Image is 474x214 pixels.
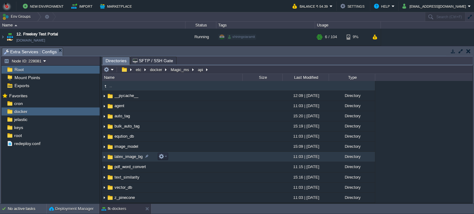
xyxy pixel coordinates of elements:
a: Exports [13,83,30,88]
div: 11:03 | [DATE] [282,193,329,202]
img: AMDAwAAAACH5BAEAAAAALAAAAAABAAEAAAICRAEAOw== [102,203,107,212]
button: Balance ₹-54.39 [293,2,330,10]
span: docker [13,109,28,114]
img: AMDAwAAAACH5BAEAAAAALAAAAAABAAEAAAICRAEAOw== [102,142,107,151]
div: No active tasks [8,204,46,214]
img: AMDAwAAAACH5BAEAAAAALAAAAAABAAEAAAICRAEAOw== [107,123,114,130]
span: Mount Points [13,75,41,80]
img: AMDAwAAAACH5BAEAAAAALAAAAAABAAEAAAICRAEAOw== [6,46,14,62]
button: Magic_ms [170,67,191,72]
div: Size [243,74,282,81]
img: AMDAwAAAACH5BAEAAAAALAAAAAABAAEAAAICRAEAOw== [102,101,107,111]
img: AMDAwAAAACH5BAEAAAAALAAAAAABAAEAAAICRAEAOw== [107,93,114,99]
img: AMDAwAAAACH5BAEAAAAALAAAAAABAAEAAAICRAEAOw== [107,164,114,171]
button: Settings [340,2,366,10]
img: Bitss Techniques [2,2,11,11]
button: New Environment [23,2,65,10]
button: Env Groups [2,12,33,21]
img: AMDAwAAAACH5BAEAAAAALAAAAAABAAEAAAICRAEAOw== [0,29,5,45]
span: Root [13,67,25,72]
img: AMDAwAAAACH5BAEAAAAALAAAAAABAAEAAAICRAEAOw== [107,103,114,110]
a: [DOMAIN_NAME] [16,37,45,43]
a: vector_db [114,185,133,190]
div: Status [186,22,216,29]
div: Directory [329,131,375,141]
img: AMDAwAAAACH5BAEAAAAALAAAAAABAAEAAAICRAEAOw== [102,183,107,192]
div: Type [329,74,375,81]
div: 2 KB [242,203,282,212]
a: Favorites [8,93,28,98]
div: 15:18 | [DATE] [282,203,329,212]
div: 12:09 | [DATE] [282,91,329,100]
div: 11:03 | [DATE] [282,152,329,161]
div: 11:15 | [DATE] [282,162,329,172]
div: Directory [329,193,375,202]
div: Last Modified [283,74,329,81]
a: z_pinecone [114,195,136,200]
a: text_similarity [114,175,140,180]
div: Directory [329,152,375,161]
div: Directory [329,101,375,111]
button: etc [135,67,143,72]
div: Directory [329,121,375,131]
a: image_model [114,144,139,149]
div: Running [185,46,216,62]
span: keys [13,125,24,130]
div: Name [1,22,185,29]
div: shiningstaramit [227,34,256,40]
a: eqution_db [114,134,135,139]
img: AMDAwAAAACH5BAEAAAAALAAAAAABAAEAAAICRAEAOw== [102,91,107,101]
img: AMDAwAAAACH5BAEAAAAALAAAAAABAAEAAAICRAEAOw== [102,173,107,182]
div: Directory [329,172,375,182]
span: pdf_word_convert [114,164,147,169]
span: Directories [106,57,127,65]
a: 12. Freekey Test Portal [16,31,58,37]
div: Running [185,29,216,45]
a: latex_image_bg [114,154,143,159]
button: Help [374,2,392,10]
img: AMDAwAAAACH5BAEAAAAALAAAAAABAAEAAAICRAEAOw== [107,154,114,160]
div: 13 / 24 [325,46,337,62]
div: Name [102,74,242,81]
img: AMDAwAAAACH5BAEAAAAALAAAAAABAAEAAAICRAEAOw== [102,152,107,162]
div: Usage [315,22,380,29]
button: docker [149,67,164,72]
span: auto_tag [114,113,131,119]
a: redeploy.conf [13,141,41,146]
div: 11:03 | [DATE] [282,183,329,192]
button: Marketplace [100,2,134,10]
div: 9% [347,29,367,45]
a: __pycache__ [114,93,139,98]
span: Extra Services : Configs [4,48,57,56]
a: .. [109,83,113,88]
img: AMDAwAAAACH5BAEAAAAALAAAAAABAAEAAAICRAEAOw== [102,132,107,141]
img: AMDAwAAAACH5BAEAAAAALAAAAAABAAEAAAICRAEAOw== [6,29,14,45]
a: jelastic [13,117,28,122]
a: agent [114,103,125,108]
img: AMDAwAAAACH5BAEAAAAALAAAAAABAAEAAAICRAEAOw== [107,174,114,181]
div: 15:19 | [DATE] [282,121,329,131]
span: Favorites [8,93,28,99]
button: Node ID: 228081 [4,58,43,64]
a: root [13,133,23,138]
img: AMDAwAAAACH5BAEAAAAALAAAAAABAAEAAAICRAEAOw== [102,163,107,172]
span: bulk_auto_tag [114,123,140,129]
div: 11:03 | [DATE] [282,131,329,141]
button: Import [71,2,94,10]
input: Click to enter the path [102,65,472,74]
img: AMDAwAAAACH5BAEAAAAALAAAAAABAAEAAAICRAEAOw== [107,133,114,140]
span: cron [13,101,24,106]
img: AMDAwAAAACH5BAEAAAAALAAAAAABAAEAAAICRAEAOw== [102,83,109,90]
img: AMDAwAAAACH5BAEAAAAALAAAAAABAAEAAAICRAEAOw== [0,46,5,62]
div: Directory [329,142,375,151]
